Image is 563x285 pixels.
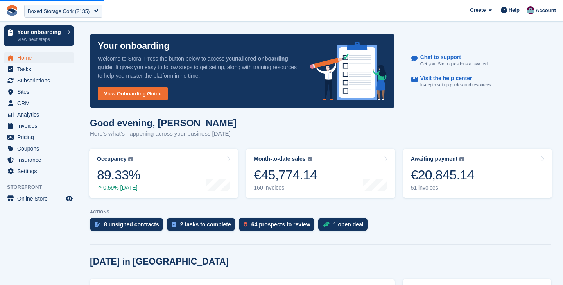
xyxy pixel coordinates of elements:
a: menu [4,64,74,75]
img: icon-info-grey-7440780725fd019a000dd9b08b2336e03edf1995a4989e88bcd33f0948082b44.svg [459,157,464,161]
div: Boxed Storage Cork (2135) [28,7,90,15]
span: Help [509,6,520,14]
a: menu [4,143,74,154]
h2: [DATE] in [GEOGRAPHIC_DATA] [90,256,229,267]
span: Subscriptions [17,75,64,86]
span: Invoices [17,120,64,131]
img: icon-info-grey-7440780725fd019a000dd9b08b2336e03edf1995a4989e88bcd33f0948082b44.svg [128,157,133,161]
a: Preview store [65,194,74,203]
span: Settings [17,166,64,177]
span: Create [470,6,486,14]
p: ACTIONS [90,210,551,215]
img: prospect-51fa495bee0391a8d652442698ab0144808aea92771e9ea1ae160a38d050c398.svg [244,222,247,227]
a: Chat to support Get your Stora questions answered. [411,50,544,72]
div: 1 open deal [333,221,364,228]
a: 64 prospects to review [239,218,318,235]
img: stora-icon-8386f47178a22dfd0bd8f6a31ec36ba5ce8667c1dd55bd0f319d3a0aa187defe.svg [6,5,18,16]
a: 1 open deal [318,218,371,235]
span: Account [536,7,556,14]
p: Visit the help center [420,75,486,82]
div: 0.59% [DATE] [97,185,140,191]
div: 89.33% [97,167,140,183]
img: Brian Young [527,6,534,14]
a: Visit the help center In-depth set up guides and resources. [411,71,544,92]
p: Get your Stora questions answered. [420,61,489,67]
span: Tasks [17,64,64,75]
p: Chat to support [420,54,482,61]
div: Awaiting payment [411,156,458,162]
a: menu [4,132,74,143]
a: menu [4,109,74,120]
div: 2 tasks to complete [180,221,231,228]
img: icon-info-grey-7440780725fd019a000dd9b08b2336e03edf1995a4989e88bcd33f0948082b44.svg [308,157,312,161]
span: CRM [17,98,64,109]
a: menu [4,193,74,204]
a: menu [4,75,74,86]
span: Analytics [17,109,64,120]
span: Sites [17,86,64,97]
div: 160 invoices [254,185,317,191]
a: menu [4,98,74,109]
span: Pricing [17,132,64,143]
a: menu [4,86,74,97]
div: Month-to-date sales [254,156,305,162]
a: 8 unsigned contracts [90,218,167,235]
img: onboarding-info-6c161a55d2c0e0a8cae90662b2fe09162a5109e8cc188191df67fb4f79e88e88.svg [310,42,387,100]
span: Insurance [17,154,64,165]
a: Occupancy 89.33% 0.59% [DATE] [89,149,238,198]
h1: Good evening, [PERSON_NAME] [90,118,237,128]
img: task-75834270c22a3079a89374b754ae025e5fb1db73e45f91037f5363f120a921f8.svg [172,222,176,227]
p: Your onboarding [98,41,170,50]
div: 51 invoices [411,185,474,191]
div: 8 unsigned contracts [104,221,159,228]
img: deal-1b604bf984904fb50ccaf53a9ad4b4a5d6e5aea283cecdc64d6e3604feb123c2.svg [323,222,330,227]
a: Your onboarding View next steps [4,25,74,46]
span: Home [17,52,64,63]
span: Coupons [17,143,64,154]
span: Storefront [7,183,78,191]
div: 64 prospects to review [251,221,310,228]
img: contract_signature_icon-13c848040528278c33f63329250d36e43548de30e8caae1d1a13099fd9432cc5.svg [95,222,100,227]
a: menu [4,120,74,131]
p: View next steps [17,36,64,43]
a: Month-to-date sales €45,774.14 160 invoices [246,149,395,198]
a: menu [4,166,74,177]
p: Here's what's happening across your business [DATE] [90,129,237,138]
span: Online Store [17,193,64,204]
div: €20,845.14 [411,167,474,183]
a: menu [4,52,74,63]
p: Welcome to Stora! Press the button below to access your . It gives you easy to follow steps to ge... [98,54,298,80]
div: Occupancy [97,156,126,162]
a: View Onboarding Guide [98,87,168,100]
a: 2 tasks to complete [167,218,239,235]
p: Your onboarding [17,29,64,35]
div: €45,774.14 [254,167,317,183]
p: In-depth set up guides and resources. [420,82,493,88]
a: Awaiting payment €20,845.14 51 invoices [403,149,552,198]
a: menu [4,154,74,165]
